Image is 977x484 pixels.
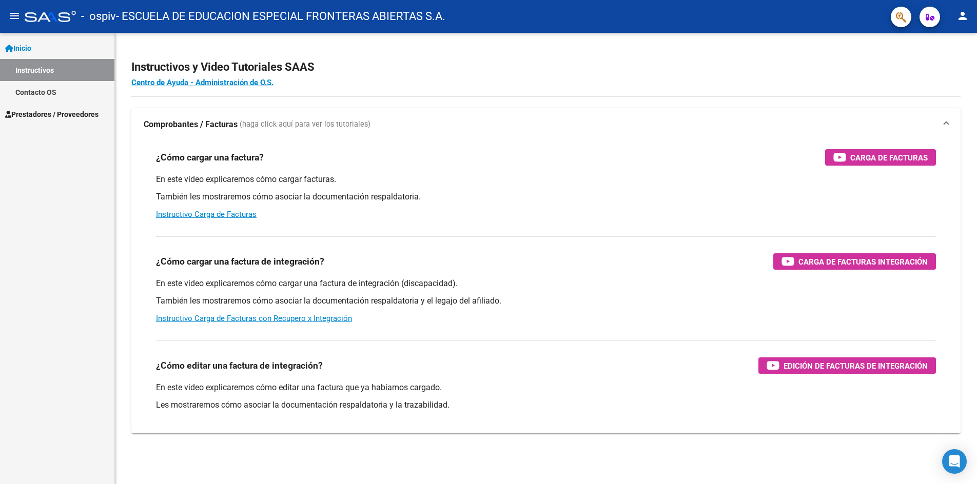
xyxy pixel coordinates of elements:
[131,108,961,141] mat-expansion-panel-header: Comprobantes / Facturas (haga click aquí para ver los tutoriales)
[758,357,936,374] button: Edición de Facturas de integración
[156,254,324,269] h3: ¿Cómo cargar una factura de integración?
[156,150,264,165] h3: ¿Cómo cargar una factura?
[156,314,352,323] a: Instructivo Carga de Facturas con Recupero x Integración
[956,10,969,22] mat-icon: person
[131,57,961,77] h2: Instructivos y Video Tutoriales SAAS
[131,141,961,433] div: Comprobantes / Facturas (haga click aquí para ver los tutoriales)
[156,358,323,373] h3: ¿Cómo editar una factura de integración?
[156,399,936,411] p: Les mostraremos cómo asociar la documentación respaldatoria y la trazabilidad.
[116,5,445,28] span: - ESCUELA DE EDUCACION ESPECIAL FRONTERAS ABIERTAS S.A.
[156,174,936,185] p: En este video explicaremos cómo cargar facturas.
[156,210,257,219] a: Instructivo Carga de Facturas
[81,5,116,28] span: - ospiv
[8,10,21,22] mat-icon: menu
[156,191,936,203] p: También les mostraremos cómo asociar la documentación respaldatoria.
[773,253,936,270] button: Carga de Facturas Integración
[798,255,928,268] span: Carga de Facturas Integración
[156,278,936,289] p: En este video explicaremos cómo cargar una factura de integración (discapacidad).
[240,119,370,130] span: (haga click aquí para ver los tutoriales)
[784,359,928,372] span: Edición de Facturas de integración
[156,295,936,307] p: También les mostraremos cómo asociar la documentación respaldatoria y el legajo del afiliado.
[5,109,99,120] span: Prestadores / Proveedores
[131,78,273,87] a: Centro de Ayuda - Administración de O.S.
[156,382,936,393] p: En este video explicaremos cómo editar una factura que ya habíamos cargado.
[825,149,936,166] button: Carga de Facturas
[850,151,928,164] span: Carga de Facturas
[5,43,31,54] span: Inicio
[144,119,238,130] strong: Comprobantes / Facturas
[942,449,967,474] div: Open Intercom Messenger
